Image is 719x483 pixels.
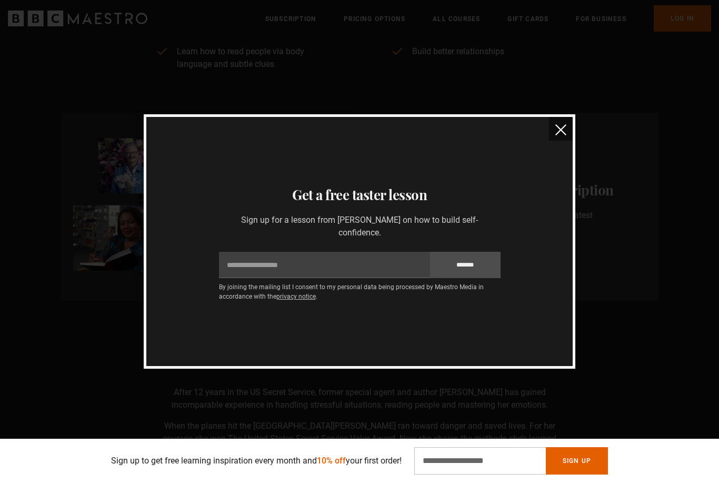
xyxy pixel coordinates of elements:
[111,455,402,467] p: Sign up to get free learning inspiration every month and your first order!
[219,214,501,239] p: Sign up for a lesson from [PERSON_NAME] on how to build self-confidence.
[159,184,560,205] h3: Get a free taster lesson
[276,293,316,300] a: privacy notice
[546,447,608,475] button: Sign Up
[219,282,501,301] p: By joining the mailing list I consent to my personal data being processed by Maestro Media in acc...
[317,456,346,466] span: 10% off
[549,117,573,141] button: close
